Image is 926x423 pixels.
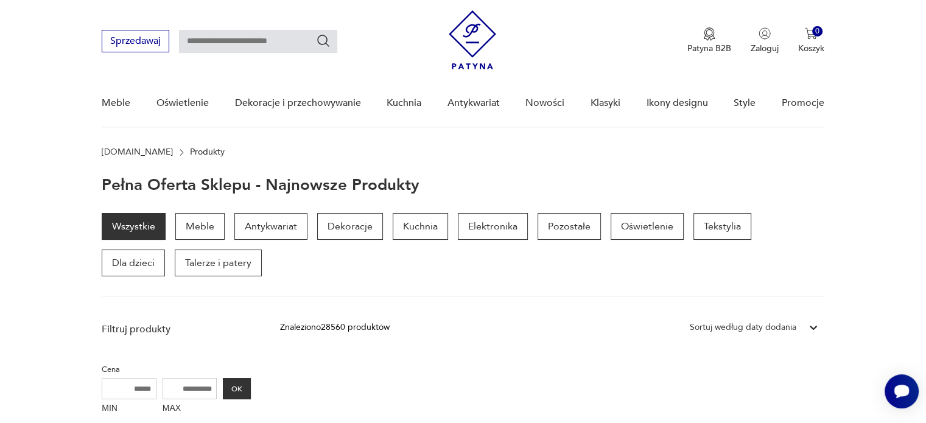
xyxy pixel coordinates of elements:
label: MIN [102,399,156,419]
p: Zaloguj [751,43,779,54]
a: Dla dzieci [102,250,165,276]
a: Kuchnia [393,213,448,240]
a: Tekstylia [693,213,751,240]
a: Oświetlenie [611,213,684,240]
a: Antykwariat [447,80,500,127]
div: Znaleziono 28560 produktów [280,321,390,334]
a: Ikony designu [646,80,707,127]
a: Klasyki [591,80,620,127]
label: MAX [163,399,217,419]
a: Dekoracje [317,213,383,240]
a: Ikona medaluPatyna B2B [687,27,731,54]
a: Meble [102,80,130,127]
h1: Pełna oferta sklepu - najnowsze produkty [102,177,419,194]
p: Koszyk [798,43,824,54]
button: OK [223,378,251,399]
img: Patyna - sklep z meblami i dekoracjami vintage [449,10,496,69]
img: Ikonka użytkownika [759,27,771,40]
a: Pozostałe [538,213,601,240]
a: Nowości [525,80,564,127]
p: Cena [102,363,251,376]
p: Filtruj produkty [102,323,251,336]
a: Sprzedawaj [102,38,169,46]
a: [DOMAIN_NAME] [102,147,173,157]
a: Elektronika [458,213,528,240]
button: Zaloguj [751,27,779,54]
p: Patyna B2B [687,43,731,54]
a: Dekoracje i przechowywanie [234,80,360,127]
a: Oświetlenie [156,80,209,127]
iframe: Smartsupp widget button [885,374,919,408]
p: Produkty [190,147,225,157]
a: Wszystkie [102,213,166,240]
div: Sortuj według daty dodania [690,321,796,334]
a: Antykwariat [234,213,307,240]
button: 0Koszyk [798,27,824,54]
a: Kuchnia [387,80,421,127]
button: Szukaj [316,33,331,48]
a: Style [734,80,756,127]
div: 0 [812,26,823,37]
button: Sprzedawaj [102,30,169,52]
a: Meble [175,213,225,240]
img: Ikona medalu [703,27,715,41]
img: Ikona koszyka [805,27,817,40]
a: Promocje [782,80,824,127]
a: Talerze i patery [175,250,262,276]
button: Patyna B2B [687,27,731,54]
